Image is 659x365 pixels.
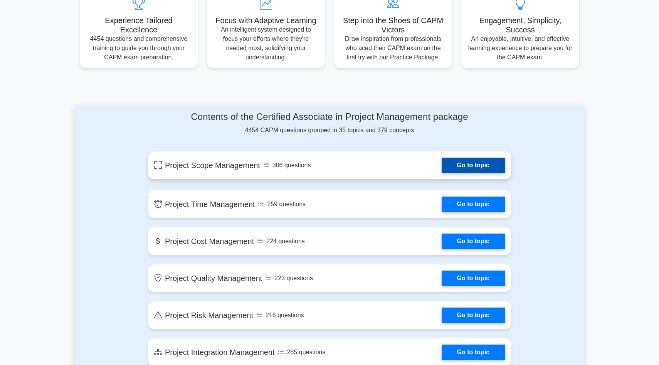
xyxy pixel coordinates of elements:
[86,34,192,62] p: 4454 questions and comprehensive training to guide you through your CAPM exam preparation.
[148,111,511,135] div: 4454 CAPM questions grouped in 35 topics and 379 concepts
[442,197,505,212] a: Go to topic
[86,16,192,34] h5: Experience Tailored Excellence
[340,34,446,62] p: Draw inspiration from professionals who aced their CAPM exam on the first try with our Practice P...
[442,158,505,173] a: Go to topic
[213,25,319,62] p: An intelligent system designed to focus your efforts where they're needed most, solidifying your ...
[467,34,573,62] p: An enjoyable, intuitive, and effective learning experience to prepare you for the CAPM exam.
[442,345,505,360] a: Go to topic
[467,16,573,34] h5: Engagement, Simplicity, Success
[213,16,319,25] h5: Focus with Adaptive Learning
[442,234,505,249] a: Go to topic
[148,111,511,123] h4: Contents of the Certified Associate in Project Management package
[442,308,505,323] a: Go to topic
[442,271,505,286] a: Go to topic
[340,16,446,34] h5: Step into the Shoes of CAPM Victors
